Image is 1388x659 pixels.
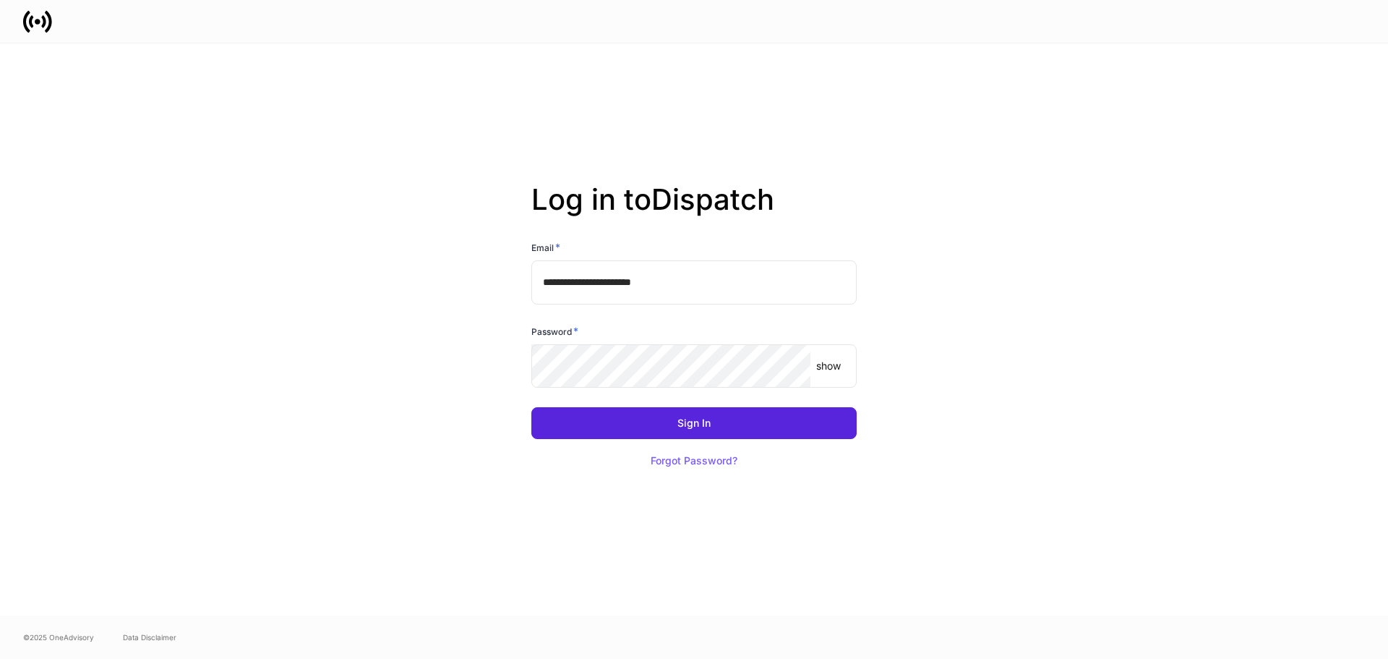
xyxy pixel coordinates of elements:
p: show [816,359,841,373]
span: © 2025 OneAdvisory [23,632,94,643]
button: Forgot Password? [633,445,755,477]
a: Data Disclaimer [123,632,176,643]
div: Sign In [677,418,711,428]
button: Sign In [531,407,857,439]
h6: Password [531,324,578,339]
h2: Log in to Dispatch [531,182,857,240]
h6: Email [531,240,560,255]
div: Forgot Password? [651,456,737,466]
